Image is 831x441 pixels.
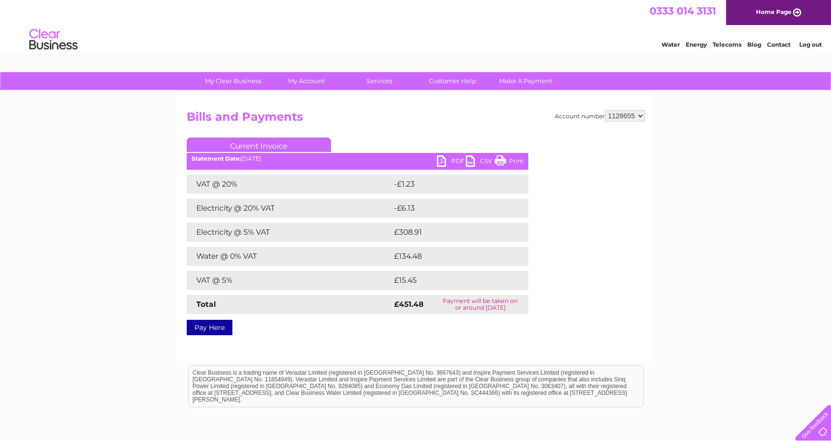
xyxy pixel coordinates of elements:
td: £308.91 [392,223,511,242]
td: Electricity @ 20% VAT [187,199,392,218]
td: -£1.23 [392,175,507,194]
strong: £451.48 [394,300,423,309]
a: Log out [799,41,822,48]
a: Blog [747,41,761,48]
td: £15.45 [392,271,508,290]
div: Clear Business is a trading name of Verastar Limited (registered in [GEOGRAPHIC_DATA] No. 3667643... [189,5,643,47]
a: Make A Payment [486,72,565,90]
a: Telecoms [713,41,742,48]
a: Water [662,41,680,48]
a: PDF [437,155,466,169]
a: Energy [686,41,707,48]
td: VAT @ 5% [187,271,392,290]
td: VAT @ 20% [187,175,392,194]
div: [DATE] [187,155,528,162]
a: My Account [267,72,346,90]
b: Statement Date: [192,155,241,162]
h2: Bills and Payments [187,110,645,128]
td: Payment will be taken on or around [DATE] [433,295,528,314]
a: CSV [466,155,495,169]
a: Contact [767,41,791,48]
a: My Clear Business [193,72,273,90]
a: Pay Here [187,320,232,335]
td: -£6.13 [392,199,507,218]
td: Electricity @ 5% VAT [187,223,392,242]
a: Customer Help [413,72,492,90]
a: Print [495,155,524,169]
td: Water @ 0% VAT [187,247,392,266]
a: 0333 014 3131 [650,5,716,17]
a: Current Invoice [187,138,331,152]
td: £134.48 [392,247,511,266]
div: Account number [555,110,645,122]
img: logo.png [29,25,78,54]
a: Services [340,72,419,90]
strong: Total [196,300,216,309]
